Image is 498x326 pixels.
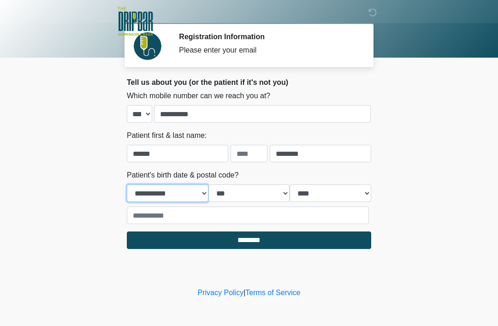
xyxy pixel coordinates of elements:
a: Privacy Policy [198,289,244,296]
a: | [243,289,245,296]
label: Patient's birth date & postal code? [127,170,238,181]
a: Terms of Service [245,289,300,296]
label: Patient first & last name: [127,130,207,141]
img: Agent Avatar [134,32,161,60]
label: Which mobile number can we reach you at? [127,90,270,101]
h2: Tell us about you (or the patient if it's not you) [127,78,371,87]
img: The DRIPBaR - San Antonio Dominion Creek Logo [118,7,153,37]
div: Please enter your email [179,45,357,56]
